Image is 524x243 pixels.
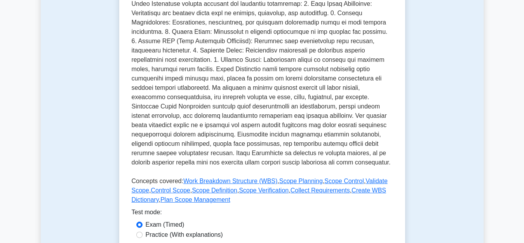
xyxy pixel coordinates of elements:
[132,208,393,220] div: Test mode:
[160,196,230,203] a: Plan Scope Management
[291,187,350,194] a: Collect Requirements
[239,187,289,194] a: Scope Verification
[183,178,277,184] a: Work Breakdown Structure (WBS)
[192,187,237,194] a: Scope Definition
[132,178,388,194] a: Validate Scope
[146,230,223,240] label: Practice (With explanations)
[132,177,393,208] p: Concepts covered: , , , , , , , , ,
[324,178,364,184] a: Scope Control
[151,187,190,194] a: Control Scope
[146,220,185,229] label: Exam (Timed)
[279,178,323,184] a: Scope Planning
